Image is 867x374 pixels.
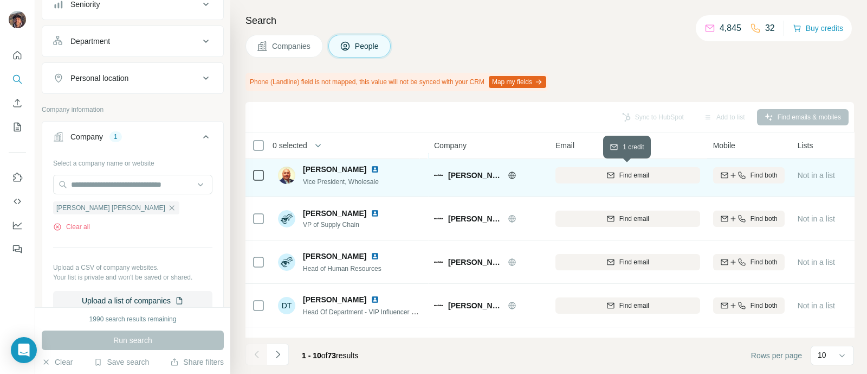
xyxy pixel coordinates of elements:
span: Rows per page [751,350,802,361]
span: [PERSON_NAME] [303,208,366,219]
img: Avatar [278,210,295,227]
button: Enrich CSV [9,93,26,113]
button: Use Surfe API [9,192,26,211]
span: 1 - 10 [302,351,321,360]
button: Find both [713,167,785,183]
button: Department [42,28,223,54]
p: Company information [42,105,224,115]
span: [PERSON_NAME] [PERSON_NAME] [448,213,502,224]
button: Use Surfe on LinkedIn [9,168,26,187]
span: Find email [619,301,649,310]
span: Find both [750,301,778,310]
span: [PERSON_NAME] [303,251,366,262]
div: Department [70,36,110,47]
h4: Search [245,13,854,28]
img: Logo of Ana Luisa [434,218,443,219]
button: Find email [555,297,700,314]
p: Your list is private and won't be saved or shared. [53,272,212,282]
img: Logo of Ana Luisa [434,305,443,306]
button: Clear [42,357,73,367]
img: LinkedIn logo [371,209,379,218]
span: Find email [619,257,649,267]
span: Companies [272,41,312,52]
span: Head of Human Resources [303,265,381,272]
span: [PERSON_NAME] [PERSON_NAME] [448,257,502,268]
img: Avatar [278,253,295,271]
span: results [302,351,358,360]
span: Not in a list [798,214,835,223]
span: [PERSON_NAME] [PERSON_NAME] [448,300,502,311]
button: Find both [713,254,785,270]
img: LinkedIn logo [371,165,379,174]
button: Share filters [170,357,224,367]
p: 32 [765,22,775,35]
span: Find email [619,214,649,224]
img: Logo of Ana Luisa [434,174,443,176]
span: Find email [619,170,649,180]
p: 10 [818,350,826,360]
button: Find email [555,167,700,183]
span: Find both [750,170,778,180]
p: Upload a CSV of company websites. [53,263,212,272]
img: Logo of Ana Luisa [434,261,443,263]
div: Company [70,131,103,142]
button: Find email [555,254,700,270]
button: Upload a list of companies [53,291,212,310]
button: Find both [713,211,785,227]
button: My lists [9,117,26,137]
span: People [355,41,380,52]
span: 73 [328,351,337,360]
button: Dashboard [9,215,26,235]
button: Find both [713,297,785,314]
div: Open Intercom Messenger [11,337,37,363]
img: Avatar [278,167,295,184]
span: Find both [750,214,778,224]
span: VP of Supply Chain [303,220,392,230]
span: Company [434,140,467,151]
button: Search [9,69,26,89]
button: Find email [555,211,700,227]
div: Personal location [70,73,128,84]
div: 1990 search results remaining [89,314,177,324]
span: Not in a list [798,258,835,267]
img: Avatar [9,11,26,28]
span: Find both [750,257,778,267]
span: Head Of Department - VIP Influencer Marketing [303,307,440,316]
img: LinkedIn logo [371,295,379,304]
button: Personal location [42,65,223,91]
span: Lists [798,140,813,151]
div: Phone (Landline) field is not mapped, this value will not be synced with your CRM [245,73,548,91]
img: LinkedIn logo [371,252,379,261]
div: Select a company name or website [53,154,212,168]
span: of [321,351,328,360]
span: Not in a list [798,171,835,180]
span: [PERSON_NAME] [303,294,366,305]
button: Company1 [42,124,223,154]
span: Vice President, Wholesale [303,178,379,186]
button: Quick start [9,46,26,65]
span: Mobile [713,140,735,151]
span: Not in a list [798,301,835,310]
span: Email [555,140,574,151]
span: 0 selected [273,140,307,151]
button: Map my fields [489,76,546,88]
button: Feedback [9,239,26,259]
div: DT [278,297,295,314]
div: 1 [109,132,122,142]
span: [PERSON_NAME] [PERSON_NAME] [448,170,502,181]
span: [PERSON_NAME] [303,164,366,175]
button: Navigate to next page [267,344,289,365]
p: 4,845 [720,22,741,35]
button: Save search [94,357,149,367]
button: Clear all [53,222,90,232]
button: Buy credits [793,21,843,36]
span: [PERSON_NAME] [PERSON_NAME] [56,203,165,213]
